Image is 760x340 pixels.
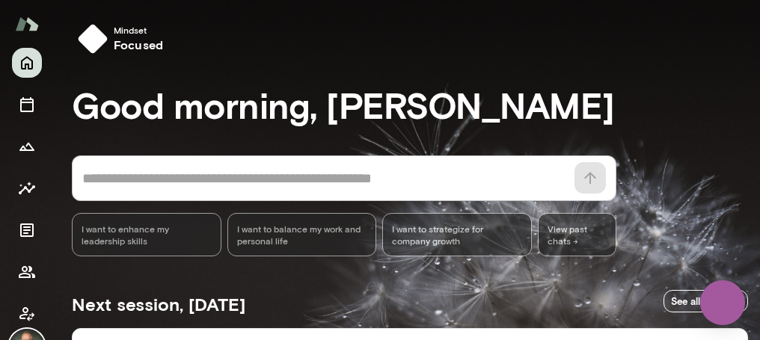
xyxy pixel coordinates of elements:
[72,18,175,60] button: Mindsetfocused
[392,223,522,247] span: I want to strategize for company growth
[12,257,42,287] button: Members
[15,10,39,38] img: Mento
[664,290,748,313] a: See all sessions
[227,213,377,256] div: I want to balance my work and personal life
[72,213,221,256] div: I want to enhance my leadership skills
[12,173,42,203] button: Insights
[12,48,42,78] button: Home
[78,24,108,54] img: mindset
[72,292,245,316] h5: Next session, [DATE]
[237,223,367,247] span: I want to balance my work and personal life
[382,213,532,256] div: I want to strategize for company growth
[538,213,616,256] span: View past chats ->
[12,299,42,329] button: Client app
[72,84,748,126] h3: Good morning, [PERSON_NAME]
[114,36,163,54] h6: focused
[82,223,212,247] span: I want to enhance my leadership skills
[12,90,42,120] button: Sessions
[12,215,42,245] button: Documents
[114,24,163,36] span: Mindset
[12,132,42,161] button: Growth Plan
